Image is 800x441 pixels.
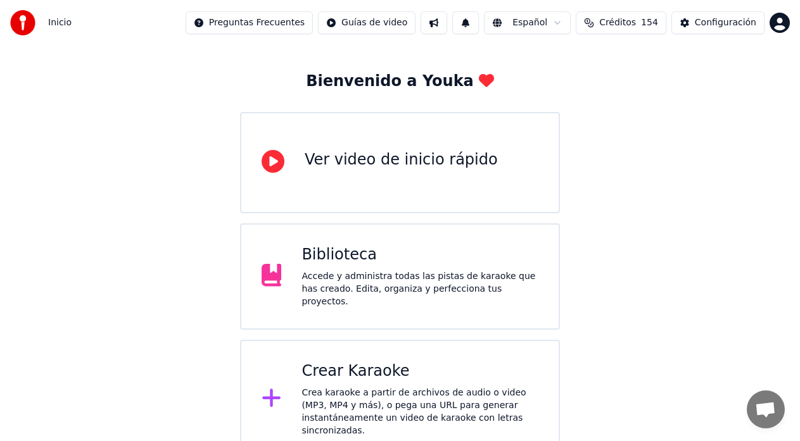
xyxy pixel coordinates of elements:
[186,11,313,34] button: Preguntas Frecuentes
[302,245,538,265] div: Biblioteca
[302,270,538,308] div: Accede y administra todas las pistas de karaoke que has creado. Edita, organiza y perfecciona tus...
[306,71,494,92] div: Bienvenido a Youka
[318,11,416,34] button: Guías de video
[305,150,498,170] div: Ver video de inicio rápido
[302,361,538,382] div: Crear Karaoke
[48,16,72,29] span: Inicio
[599,16,636,29] span: Créditos
[671,11,765,34] button: Configuración
[641,16,658,29] span: 154
[48,16,72,29] nav: breadcrumb
[10,10,35,35] img: youka
[302,387,538,437] div: Crea karaoke a partir de archivos de audio o video (MP3, MP4 y más), o pega una URL para generar ...
[747,390,785,428] div: Chat abierto
[576,11,666,34] button: Créditos154
[695,16,756,29] div: Configuración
